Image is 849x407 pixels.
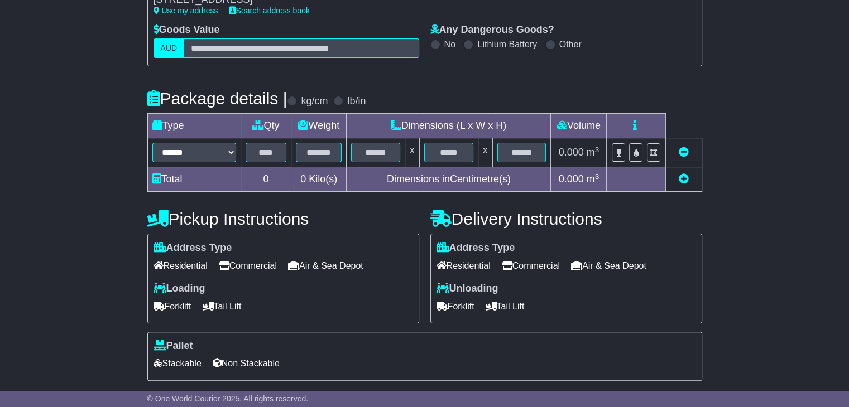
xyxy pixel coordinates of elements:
a: Add new item [679,173,689,185]
label: AUD [154,38,185,58]
span: m [587,147,599,158]
td: 0 [241,167,291,192]
sup: 3 [595,146,599,154]
td: Volume [551,114,607,138]
label: lb/in [347,95,366,108]
span: 0.000 [559,173,584,185]
td: Qty [241,114,291,138]
span: m [587,173,599,185]
label: kg/cm [301,95,328,108]
label: Lithium Battery [477,39,537,50]
label: Goods Value [154,24,220,36]
td: x [405,138,419,167]
span: Non Stackable [213,355,280,372]
span: © One World Courier 2025. All rights reserved. [147,394,309,403]
label: Any Dangerous Goods? [430,24,554,36]
span: Tail Lift [203,298,242,315]
span: Air & Sea Depot [288,257,363,274]
td: Dimensions (L x W x H) [347,114,551,138]
span: Forklift [437,298,474,315]
a: Search address book [229,6,310,15]
span: Commercial [219,257,277,274]
h4: Pickup Instructions [147,210,419,228]
td: Weight [291,114,347,138]
h4: Delivery Instructions [430,210,702,228]
label: Address Type [437,242,515,254]
label: Address Type [154,242,232,254]
label: Pallet [154,340,193,352]
a: Remove this item [679,147,689,158]
span: Air & Sea Depot [571,257,646,274]
span: Forklift [154,298,191,315]
span: Commercial [502,257,560,274]
td: Dimensions in Centimetre(s) [347,167,551,192]
span: 0.000 [559,147,584,158]
td: Kilo(s) [291,167,347,192]
td: x [478,138,492,167]
span: Stackable [154,355,202,372]
span: 0 [300,173,306,185]
label: No [444,39,455,50]
span: Residential [437,257,491,274]
td: Total [147,167,241,192]
label: Loading [154,283,205,295]
span: Tail Lift [486,298,525,315]
span: Residential [154,257,208,274]
label: Other [559,39,582,50]
h4: Package details | [147,89,287,108]
label: Unloading [437,283,498,295]
td: Type [147,114,241,138]
a: Use my address [154,6,218,15]
sup: 3 [595,172,599,181]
